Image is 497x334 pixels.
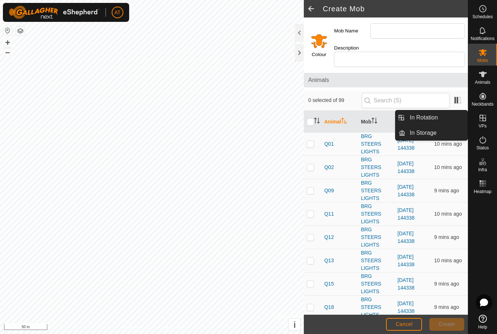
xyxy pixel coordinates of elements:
span: 0 selected of 99 [308,97,361,104]
button: Reset Map [3,26,12,35]
span: Infra [478,168,487,172]
div: BRG STEERS LIGHTS [361,249,392,272]
span: VPs [478,124,486,128]
a: In Storage [405,126,468,140]
div: BRG STEERS LIGHTS [361,203,392,225]
a: Help [468,312,497,332]
span: 10 Aug 2025 at 4:52 pm [434,258,462,263]
div: BRG STEERS LIGHTS [361,179,392,202]
div: BRG STEERS LIGHTS [361,226,392,249]
p-sorticon: Activate to sort [314,119,320,125]
label: Colour [312,51,326,58]
a: [DATE] 144338 [398,184,415,197]
a: [DATE] 144338 [398,300,415,314]
span: 10 Aug 2025 at 4:52 pm [434,164,462,170]
span: Animals [308,76,464,85]
div: BRG STEERS LIGHTS [361,272,392,295]
li: In Storage [395,126,468,140]
span: Q11 [324,210,334,218]
h2: Create Mob [323,4,468,13]
span: Neckbands [472,102,493,106]
span: Heatmap [474,189,492,194]
span: Q18 [324,303,334,311]
a: [DATE] 144338 [398,231,415,244]
th: VP [395,111,432,133]
label: Mob Name [334,23,370,39]
span: In Rotation [410,113,438,122]
a: [DATE] 144338 [398,277,415,291]
span: Q09 [324,187,334,194]
span: Notifications [471,36,494,41]
a: Privacy Policy [123,325,151,331]
span: Q12 [324,233,334,241]
span: Q13 [324,257,334,264]
button: Cancel [386,318,422,331]
a: Contact Us [159,325,180,331]
span: Q01 [324,140,334,148]
a: In Rotation [405,110,468,125]
span: AT [115,9,121,16]
div: BRG STEERS LIGHTS [361,156,392,179]
span: Help [478,325,487,329]
span: Animals [475,80,490,85]
span: Create [439,321,455,327]
span: Mobs [477,58,488,63]
a: [DATE] 144338 [398,254,415,267]
span: Q02 [324,164,334,171]
th: Animal [321,111,358,133]
p-sorticon: Activate to sort [371,119,377,125]
button: Create [429,318,464,331]
img: Gallagher Logo [9,6,100,19]
span: 10 Aug 2025 at 4:52 pm [434,281,459,287]
span: 10 Aug 2025 at 4:52 pm [434,211,462,217]
span: 10 Aug 2025 at 4:53 pm [434,188,459,193]
button: + [3,38,12,47]
span: Status [476,146,489,150]
p-sorticon: Activate to sort [341,119,347,125]
span: Q15 [324,280,334,288]
button: Map Layers [16,27,25,35]
a: [DATE] 144338 [398,207,415,221]
button: – [3,48,12,56]
li: In Rotation [395,110,468,125]
label: Description [334,44,370,52]
div: BRG STEERS LIGHTS [361,133,392,156]
th: Mob [358,111,395,133]
span: 10 Aug 2025 at 4:52 pm [434,141,462,147]
span: 10 Aug 2025 at 4:53 pm [434,234,459,240]
input: Search (S) [362,93,450,108]
span: In Storage [410,129,437,137]
a: [DATE] 144338 [398,137,415,151]
span: Cancel [395,321,413,327]
div: BRG STEERS LIGHTS [361,296,392,319]
button: i [289,319,301,331]
span: Schedules [472,15,493,19]
span: i [293,320,296,330]
span: 10 Aug 2025 at 4:53 pm [434,304,459,310]
a: [DATE] 144338 [398,161,415,174]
